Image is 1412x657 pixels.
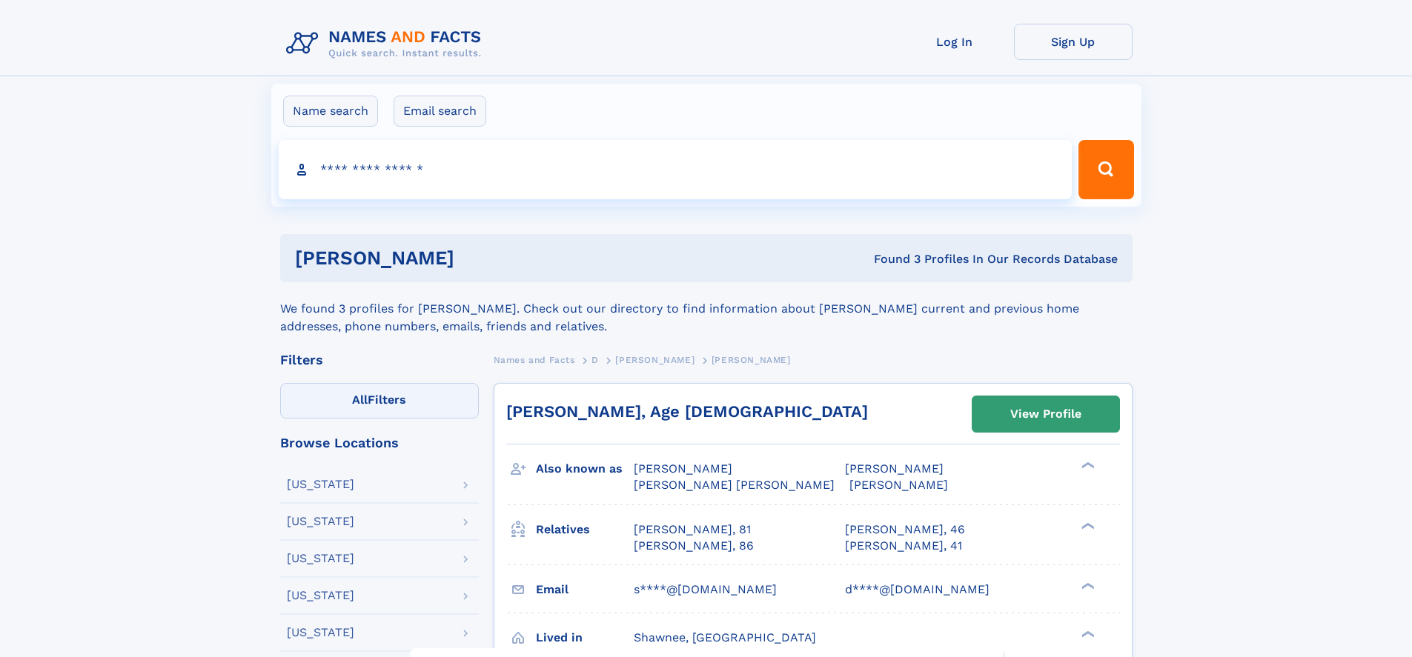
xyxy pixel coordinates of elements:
[287,627,354,638] div: [US_STATE]
[634,478,835,492] span: [PERSON_NAME] [PERSON_NAME]
[615,355,695,365] span: [PERSON_NAME]
[506,402,868,421] a: [PERSON_NAME], Age [DEMOGRAPHIC_DATA]
[494,350,575,369] a: Names and Facts
[280,24,494,64] img: Logo Names and Facts
[352,393,368,407] span: All
[634,521,751,538] a: [PERSON_NAME], 81
[845,461,944,476] span: [PERSON_NAME]
[591,355,599,365] span: D
[1078,521,1096,530] div: ❯
[634,630,816,644] span: Shawnee, [GEOGRAPHIC_DATA]
[283,96,378,127] label: Name search
[1078,629,1096,638] div: ❯
[536,517,634,542] h3: Relatives
[287,590,354,601] div: [US_STATE]
[287,478,354,490] div: [US_STATE]
[849,478,948,492] span: [PERSON_NAME]
[280,353,479,367] div: Filters
[280,282,1133,336] div: We found 3 profiles for [PERSON_NAME]. Check out our directory to find information about [PERSON_...
[287,516,354,527] div: [US_STATE]
[394,96,486,127] label: Email search
[1078,140,1133,199] button: Search Button
[280,436,479,450] div: Browse Locations
[972,396,1119,432] a: View Profile
[1078,461,1096,470] div: ❯
[845,538,962,554] a: [PERSON_NAME], 41
[536,456,634,481] h3: Also known as
[634,538,754,554] a: [PERSON_NAME], 86
[536,577,634,602] h3: Email
[634,461,732,476] span: [PERSON_NAME]
[287,553,354,564] div: [US_STATE]
[280,383,479,418] label: Filters
[1010,397,1081,431] div: View Profile
[664,251,1118,267] div: Found 3 Profiles In Our Records Database
[295,249,664,267] h1: [PERSON_NAME]
[1014,24,1133,60] a: Sign Up
[591,350,599,369] a: D
[1078,581,1096,590] div: ❯
[615,350,695,369] a: [PERSON_NAME]
[279,140,1073,199] input: search input
[536,625,634,650] h3: Lived in
[712,355,791,365] span: [PERSON_NAME]
[895,24,1014,60] a: Log In
[845,521,965,538] a: [PERSON_NAME], 46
